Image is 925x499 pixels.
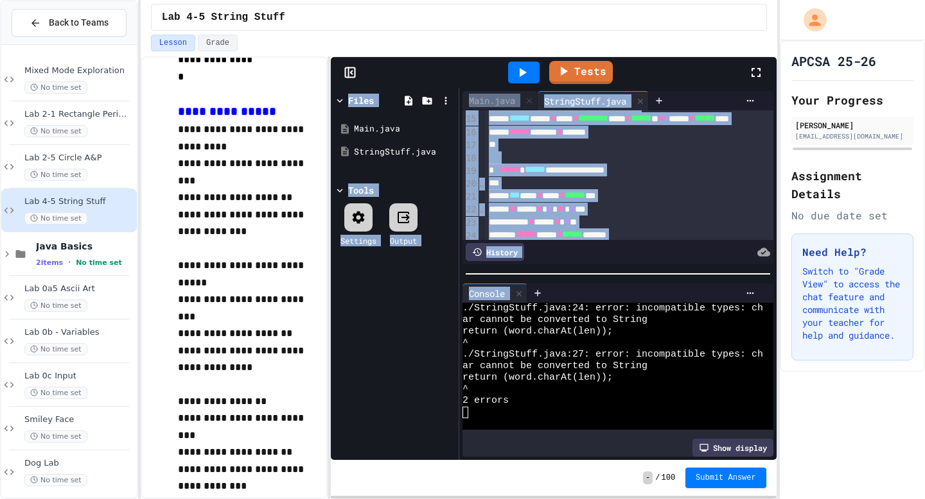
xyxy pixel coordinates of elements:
[36,258,63,267] span: 2 items
[463,337,468,349] span: ^
[49,16,109,30] span: Back to Teams
[463,165,479,178] div: 19
[479,178,485,189] span: Fold line
[24,371,134,382] span: Lab 0c Input
[198,35,238,51] button: Grade
[24,109,134,120] span: Lab 2-1 Rectangle Perimeter
[24,327,134,338] span: Lab 0b - Variables
[538,94,633,108] div: StringStuff.java
[76,258,122,267] span: No time set
[354,146,454,158] div: StringStuff.java
[354,123,454,135] div: Main.java
[24,81,87,94] span: No time set
[348,94,374,107] div: Files
[24,196,134,207] span: Lab 4-5 String Stuff
[463,94,522,107] div: Main.java
[24,343,87,355] span: No time set
[685,468,766,488] button: Submit Answer
[463,178,479,190] div: 20
[463,349,763,360] span: ./StringStuff.java:27: error: incompatible types: ch
[662,473,676,483] span: 100
[463,139,479,152] div: 17
[463,314,647,326] span: ar cannot be converted to String
[463,283,527,303] div: Console
[791,91,913,109] h2: Your Progress
[538,91,649,110] div: StringStuff.java
[463,372,613,384] span: return (word.charAt(len));
[24,300,87,312] span: No time set
[463,152,479,165] div: 18
[463,190,479,203] div: 21
[340,235,376,246] div: Settings
[463,230,479,242] div: 24
[791,167,913,203] h2: Assignment Details
[24,474,87,486] span: No time set
[791,208,913,223] div: No due date set
[68,257,71,267] span: •
[24,125,87,137] span: No time set
[696,473,756,483] span: Submit Answer
[802,244,903,260] h3: Need Help?
[549,61,613,84] a: Tests
[12,9,127,37] button: Back to Teams
[479,204,485,214] span: Fold line
[24,65,134,76] span: Mixed Mode Exploration
[463,217,479,230] div: 23
[643,471,653,484] span: -
[24,153,134,164] span: Lab 2-5 Circle A&P
[795,131,910,141] div: [EMAIL_ADDRESS][DOMAIN_NAME]
[24,430,87,443] span: No time set
[463,395,509,407] span: 2 errors
[24,283,134,294] span: Lab 0a5 Ascii Art
[466,243,524,261] div: History
[463,287,511,300] div: Console
[24,414,134,425] span: Smiley Face
[463,303,763,314] span: ./StringStuff.java:24: error: incompatible types: ch
[24,387,87,399] span: No time set
[390,235,417,246] div: Output
[463,113,479,126] div: 15
[24,458,134,469] span: Dog Lab
[24,169,87,181] span: No time set
[348,183,374,197] div: Tools
[463,126,479,139] div: 16
[463,203,479,216] div: 22
[791,52,876,70] h1: APCSA 25-26
[655,473,660,483] span: /
[795,119,910,131] div: [PERSON_NAME]
[151,35,195,51] button: Lesson
[802,265,903,342] p: Switch to "Grade View" to access the chat feature and communicate with your teacher for help and ...
[692,439,773,457] div: Show display
[36,241,134,252] span: Java Basics
[24,212,87,224] span: No time set
[790,5,830,35] div: My Account
[463,326,613,337] span: return (word.charAt(len));
[463,91,538,110] div: Main.java
[162,10,285,25] span: Lab 4-5 String Stuff
[463,360,647,372] span: ar cannot be converted to String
